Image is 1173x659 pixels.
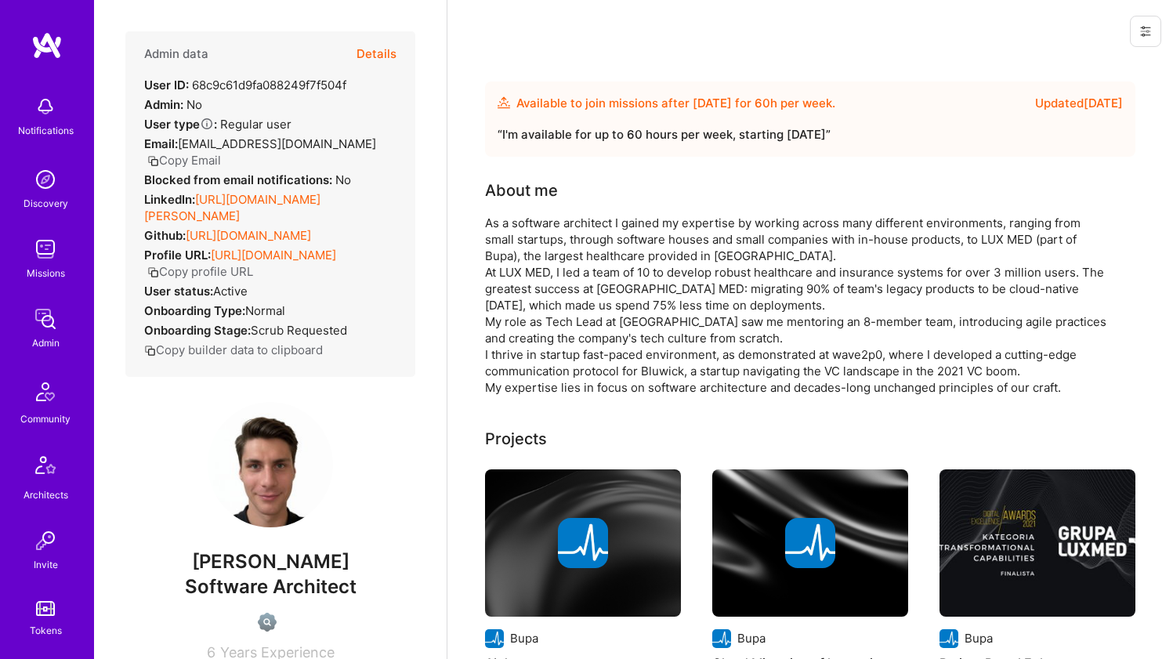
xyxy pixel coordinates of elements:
div: Bupa [737,630,766,646]
div: Bupa [510,630,538,646]
span: [PERSON_NAME] [125,550,415,574]
div: Notifications [18,122,74,139]
strong: Admin: [144,97,183,112]
span: Scrub Requested [251,323,347,338]
button: Copy builder data to clipboard [144,342,323,358]
div: Tokens [30,622,62,639]
i: icon Copy [147,266,159,278]
strong: Blocked from email notifications: [144,172,335,187]
strong: Onboarding Type: [144,303,245,318]
span: Active [213,284,248,299]
strong: User status: [144,284,213,299]
a: [URL][DOMAIN_NAME] [186,228,311,243]
strong: User type : [144,117,217,132]
img: Availability [498,96,510,109]
div: Invite [34,556,58,573]
strong: Email: [144,136,178,151]
img: discovery [30,164,61,195]
i: Help [200,117,214,131]
img: Company logo [785,518,835,568]
div: Admin [32,335,60,351]
div: “ I'm available for up to 60 hours per week, starting [DATE] ” [498,125,1123,144]
img: Patient Portal Enhancement [939,469,1135,617]
div: Missions [27,265,65,281]
div: Available to join missions after [DATE] for h per week . [516,94,835,113]
div: Regular user [144,116,291,132]
div: Architects [24,487,68,503]
div: Bupa [965,630,993,646]
div: Discovery [24,195,68,212]
div: Updated [DATE] [1035,94,1123,113]
img: Company logo [485,629,504,648]
div: Projects [485,427,547,451]
img: teamwork [30,234,61,265]
a: [URL][DOMAIN_NAME][PERSON_NAME] [144,192,320,223]
span: normal [245,303,285,318]
img: cover [712,469,908,617]
div: As a software architect I gained my expertise by working across many different environments, rang... [485,215,1112,396]
strong: User ID: [144,78,189,92]
h4: Admin data [144,47,208,61]
div: 68c9c61d9fa088249f7f504f [144,77,346,93]
button: Copy profile URL [147,263,253,280]
img: Architects [27,449,64,487]
img: admin teamwork [30,303,61,335]
div: Community [20,411,71,427]
img: bell [30,91,61,122]
img: Company logo [712,629,731,648]
i: icon Copy [147,155,159,167]
strong: Onboarding Stage: [144,323,251,338]
img: Community [27,373,64,411]
img: logo [31,31,63,60]
div: About me [485,179,558,202]
span: Software Architect [185,575,357,598]
img: Invite [30,525,61,556]
button: Copy Email [147,152,221,168]
div: No [144,172,351,188]
strong: Github: [144,228,186,243]
span: 60 [755,96,770,110]
img: tokens [36,601,55,616]
img: Company logo [558,518,608,568]
div: No [144,96,202,113]
strong: LinkedIn: [144,192,195,207]
i: icon Copy [144,345,156,357]
img: Company logo [939,629,958,648]
strong: Profile URL: [144,248,211,263]
img: cover [485,469,681,617]
span: [EMAIL_ADDRESS][DOMAIN_NAME] [178,136,376,151]
img: User Avatar [208,402,333,527]
a: [URL][DOMAIN_NAME] [211,248,336,263]
img: Not Scrubbed [258,613,277,632]
button: Details [357,31,396,77]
